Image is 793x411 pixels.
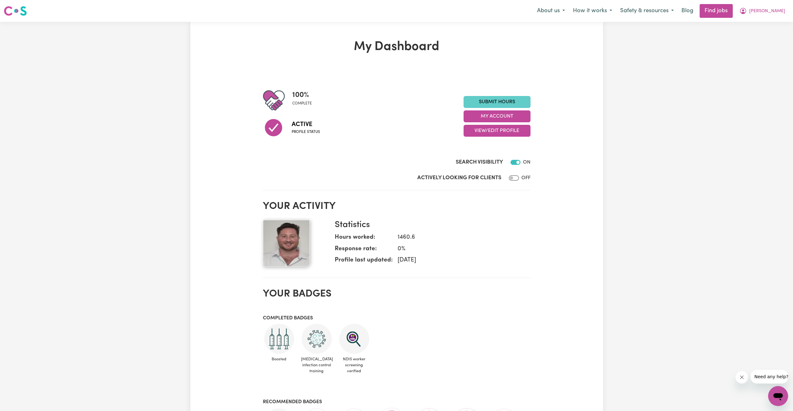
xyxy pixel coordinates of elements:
span: 100 % [292,89,312,101]
label: Search Visibility [456,158,503,166]
dt: Profile last updated: [335,256,393,267]
iframe: Button to launch messaging window [768,386,788,406]
h3: Completed badges [263,315,530,321]
button: My Account [464,110,530,122]
h3: Statistics [335,220,525,231]
span: Active [292,120,320,129]
img: CS Academy: COVID-19 Infection Control Training course completed [302,324,332,354]
span: ON [523,160,530,165]
h2: Your badges [263,288,530,300]
iframe: Message from company [750,370,788,383]
span: NDIS worker screening verified [338,354,370,377]
dd: [DATE] [393,256,525,265]
dt: Hours worked: [335,233,393,245]
dd: 0 % [393,245,525,254]
a: Submit Hours [464,96,530,108]
div: Profile completeness: 100% [292,89,317,111]
span: Need any help? [4,4,38,9]
h2: Your activity [263,200,530,212]
span: complete [292,101,312,106]
iframe: Close message [735,371,748,383]
button: View/Edit Profile [464,125,530,137]
span: [MEDICAL_DATA] infection control training [300,354,333,377]
img: NDIS Worker Screening Verified [339,324,369,354]
span: OFF [521,175,530,180]
img: Your profile picture [263,220,310,267]
h1: My Dashboard [263,39,530,54]
span: Profile status [292,129,320,135]
label: Actively Looking for Clients [417,174,501,182]
h3: Recommended badges [263,399,530,405]
span: Boosted [263,354,295,365]
dt: Response rate: [335,245,393,256]
img: Care and support worker has received booster dose of COVID-19 vaccination [264,324,294,354]
dd: 1460.6 [393,233,525,242]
